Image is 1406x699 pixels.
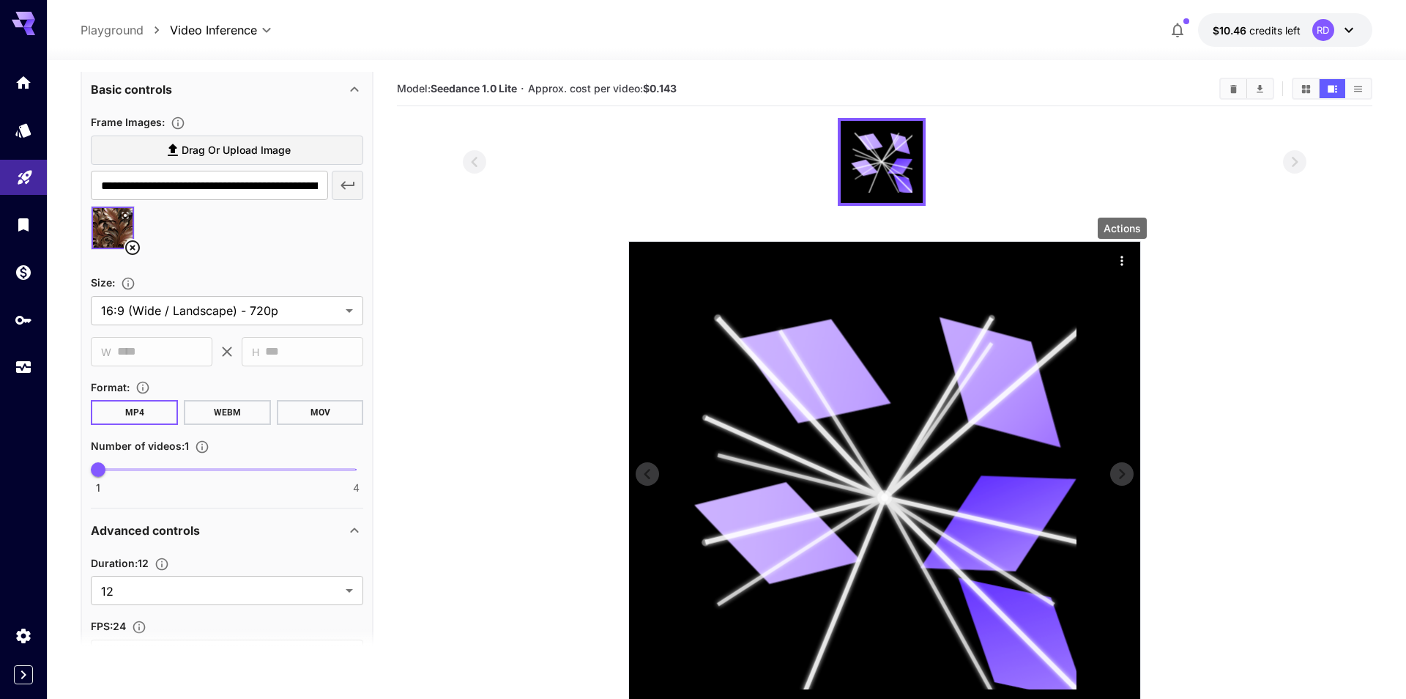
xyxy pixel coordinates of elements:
[101,344,111,360] span: W
[397,82,517,95] span: Model:
[130,380,156,395] button: Choose the file format for the output video.
[96,481,100,495] span: 1
[182,141,291,160] span: Drag or upload image
[15,626,32,645] div: Settings
[91,72,363,107] div: Basic controls
[126,620,152,635] button: Set the fps
[91,136,363,166] label: Drag or upload image
[643,82,677,95] b: $0.143
[81,21,144,39] a: Playground
[165,116,191,130] button: Upload frame images.
[91,81,172,98] p: Basic controls
[189,440,215,454] button: Specify how many videos to generate in a single request. Each video generation will be charged se...
[101,582,340,600] span: 12
[81,21,170,39] nav: breadcrumb
[521,80,524,97] p: ·
[15,263,32,281] div: Wallet
[1292,78,1372,100] div: Show videos in grid viewShow videos in video viewShow videos in list view
[91,513,363,548] div: Advanced controls
[15,215,32,234] div: Library
[115,276,141,291] button: Adjust the dimensions of the generated image by specifying its width and height in pixels, or sel...
[91,400,178,425] button: MP4
[1213,23,1301,38] div: $10.45997
[91,557,149,569] span: Duration : 12
[1198,13,1372,47] button: $10.45997RD
[1247,79,1273,98] button: Download All
[431,82,517,95] b: Seedance 1.0 Lite
[91,522,200,539] p: Advanced controls
[277,400,364,425] button: MOV
[1320,79,1345,98] button: Show videos in video view
[1345,79,1371,98] button: Show videos in list view
[1098,218,1147,239] div: Actions
[1249,24,1301,37] span: credits left
[15,73,32,92] div: Home
[15,311,32,329] div: API Keys
[252,344,259,360] span: H
[1221,79,1246,98] button: Clear videos
[16,163,34,182] div: Playground
[91,116,165,128] span: Frame Images :
[1111,249,1133,271] div: Actions
[101,302,340,319] span: 16:9 (Wide / Landscape) - 720p
[15,121,32,139] div: Models
[1312,19,1334,41] div: RD
[353,481,360,495] span: 4
[14,665,33,684] button: Expand sidebar
[15,358,32,377] div: Usage
[149,557,175,572] button: Set the number of duration
[184,400,271,425] button: WEBM
[1219,78,1274,100] div: Clear videosDownload All
[1213,24,1249,37] span: $10.46
[91,440,189,452] span: Number of videos : 1
[91,381,130,393] span: Format :
[91,620,126,632] span: FPS : 24
[91,276,115,289] span: Size :
[1293,79,1319,98] button: Show videos in grid view
[528,82,677,95] span: Approx. cost per video:
[170,21,257,39] span: Video Inference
